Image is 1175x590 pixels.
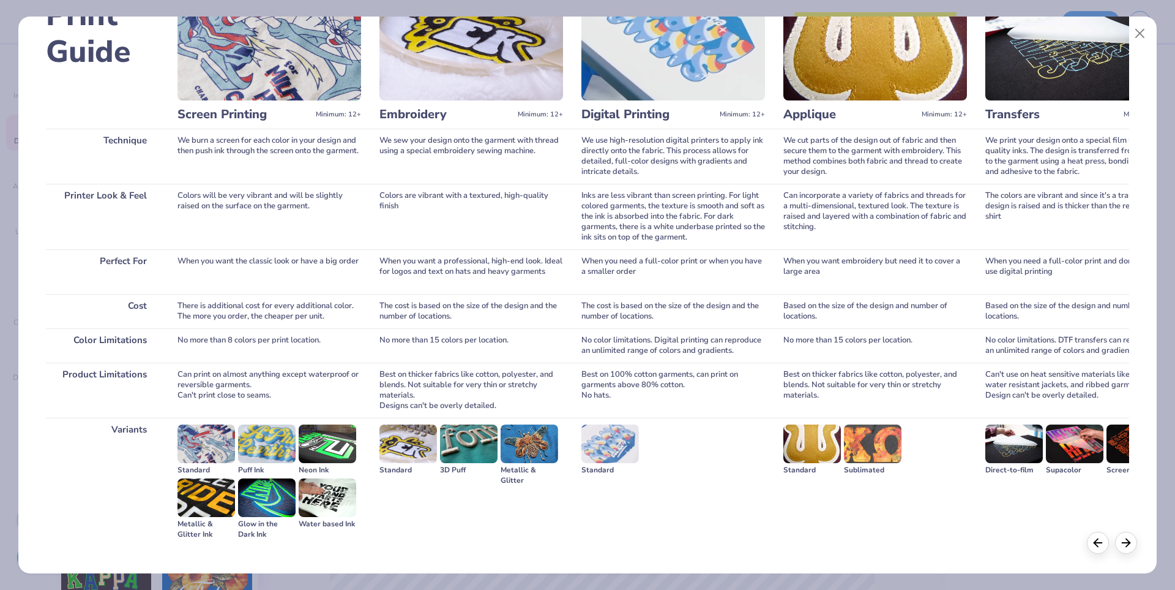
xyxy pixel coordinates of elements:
div: The cost is based on the size of the design and the number of locations. [581,294,765,328]
span: Minimum: 12+ [922,110,967,119]
div: Can't use on heat sensitive materials like nylon or water resistant jackets, and ribbed garments.... [985,363,1169,418]
img: Standard [783,425,841,463]
div: Cost [46,294,159,328]
div: Standard [379,465,437,475]
img: Neon Ink [299,425,356,463]
span: Minimum: 12+ [1124,110,1169,119]
div: No more than 15 colors per location. [379,328,563,363]
div: Colors are vibrant with a textured, high-quality finish [379,184,563,249]
div: When you want embroidery but need it to cover a large area [783,249,967,294]
div: Technique [46,129,159,184]
img: 3D Puff [440,425,498,463]
div: No more than 8 colors per print location. [177,328,361,363]
div: We burn a screen for each color in your design and then push ink through the screen onto the garm... [177,129,361,184]
img: Standard [177,425,235,463]
div: Can print on almost anything except waterproof or reversible garments. Can't print close to seams. [177,363,361,418]
div: Based on the size of the design and number of locations. [985,294,1169,328]
div: Can incorporate a variety of fabrics and threads for a multi-dimensional, textured look. The text... [783,184,967,249]
div: No more than 15 colors per location. [783,328,967,363]
div: Best on thicker fabrics like cotton, polyester, and blends. Not suitable for very thin or stretch... [379,363,563,418]
div: When you need a full-color print and don't want to use digital printing [985,249,1169,294]
img: Glow in the Dark Ink [238,478,296,517]
div: No color limitations. Digital printing can reproduce an unlimited range of colors and gradients. [581,328,765,363]
h3: Transfers [985,107,1119,123]
img: Screen Transfer [1106,425,1164,463]
div: Neon Ink [299,465,356,475]
div: The colors are vibrant and since it's a transfer, the design is raised and is thicker than the re... [985,184,1169,249]
div: Standard [783,465,841,475]
div: We sew your design onto the garment with thread using a special embroidery sewing machine. [379,129,563,184]
img: Puff Ink [238,425,296,463]
h3: Embroidery [379,107,513,123]
span: Minimum: 12+ [720,110,765,119]
div: We use high-resolution digital printers to apply ink directly onto the fabric. This process allow... [581,129,765,184]
div: Best on 100% cotton garments, can print on garments above 80% cotton. No hats. [581,363,765,418]
div: Screen Transfer [1106,465,1164,475]
div: Colors will be very vibrant and will be slightly raised on the surface on the garment. [177,184,361,249]
img: Direct-to-film [985,425,1043,463]
div: The cost is based on the size of the design and the number of locations. [379,294,563,328]
div: Perfect For [46,249,159,294]
img: Standard [581,425,639,463]
div: Variants [46,418,159,546]
img: Water based Ink [299,478,356,517]
div: Glow in the Dark Ink [238,519,296,540]
div: We print your design onto a special film using high-quality inks. The design is transferred from ... [985,129,1169,184]
div: Direct-to-film [985,465,1043,475]
h3: Screen Printing [177,107,311,123]
div: Inks are less vibrant than screen printing. For light colored garments, the texture is smooth and... [581,184,765,249]
button: Close [1128,22,1152,45]
div: Standard [581,465,639,475]
img: Sublimated [844,425,901,463]
div: 3D Puff [440,465,498,475]
div: Standard [177,465,235,475]
img: Metallic & Glitter Ink [177,478,235,517]
div: When you want a professional, high-end look. Ideal for logos and text on hats and heavy garments [379,249,563,294]
h3: Digital Printing [581,107,715,123]
div: Sublimated [844,465,901,475]
h3: Applique [783,107,917,123]
div: When you want the classic look or have a big order [177,249,361,294]
div: Supacolor [1046,465,1103,475]
img: Metallic & Glitter [501,425,558,463]
div: Water based Ink [299,519,356,529]
div: When you need a full-color print or when you have a smaller order [581,249,765,294]
img: Standard [379,425,437,463]
div: We cut parts of the design out of fabric and then secure them to the garment with embroidery. Thi... [783,129,967,184]
div: Puff Ink [238,465,296,475]
div: Printer Look & Feel [46,184,159,249]
div: No color limitations. DTF transfers can reproduce an unlimited range of colors and gradients. [985,328,1169,363]
div: Based on the size of the design and number of locations. [783,294,967,328]
img: Supacolor [1046,425,1103,463]
div: Best on thicker fabrics like cotton, polyester, and blends. Not suitable for very thin or stretch... [783,363,967,418]
span: Minimum: 12+ [518,110,563,119]
div: Metallic & Glitter [501,465,558,486]
span: Minimum: 12+ [316,110,361,119]
div: Color Limitations [46,328,159,363]
div: Product Limitations [46,363,159,418]
div: There is additional cost for every additional color. The more you order, the cheaper per unit. [177,294,361,328]
div: Metallic & Glitter Ink [177,519,235,540]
